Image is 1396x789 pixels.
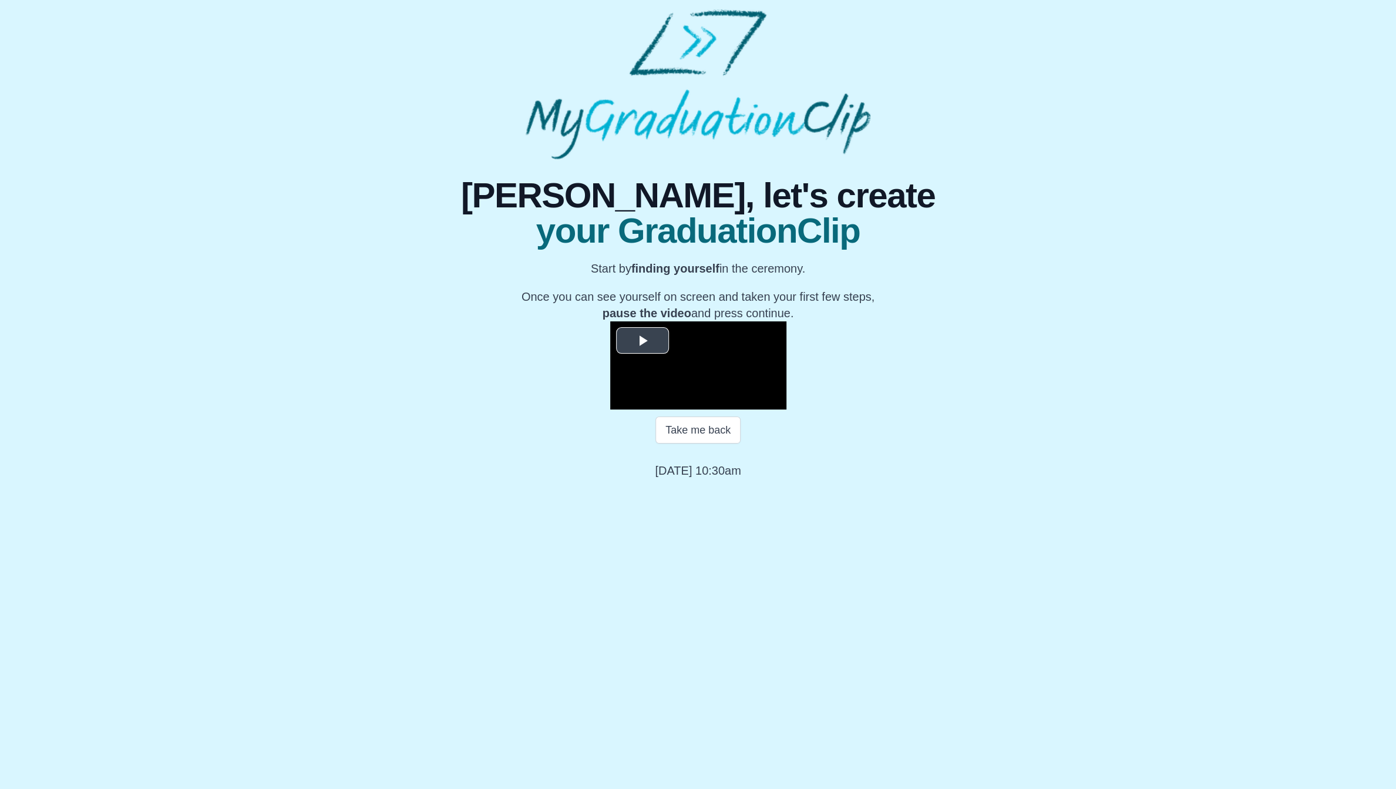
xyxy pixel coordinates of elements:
[461,178,935,213] span: [PERSON_NAME], let's create
[526,9,870,159] img: MyGraduationClip
[610,321,786,409] div: Video Player
[616,327,669,354] button: Play Video
[603,307,691,320] b: pause the video
[461,213,935,249] span: your GraduationClip
[472,288,923,321] p: Once you can see yourself on screen and taken your first few steps, and press continue.
[655,417,741,444] button: Take me back
[655,462,741,479] p: [DATE] 10:30am
[472,260,923,277] p: Start by in the ceremony.
[631,262,719,275] b: finding yourself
